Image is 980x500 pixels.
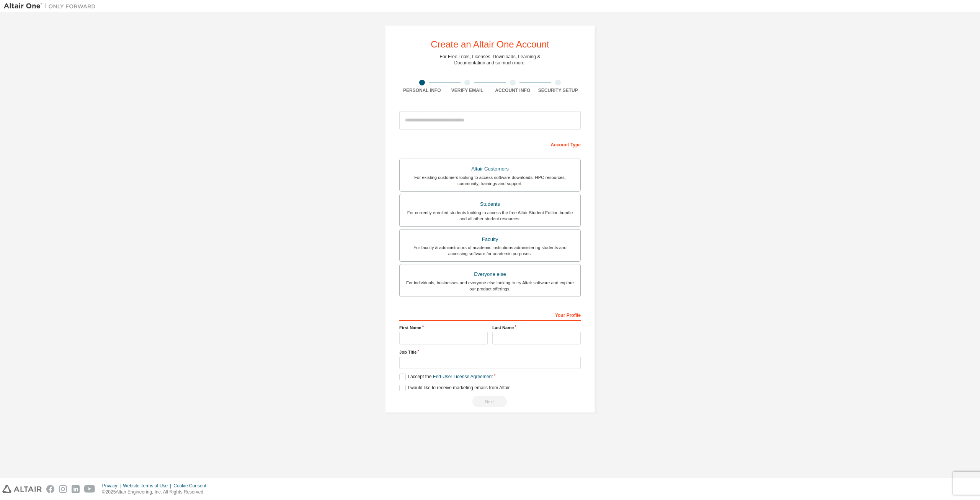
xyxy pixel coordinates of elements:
[399,325,488,331] label: First Name
[2,485,42,493] img: altair_logo.svg
[536,87,581,93] div: Security Setup
[404,280,576,292] div: For individuals, businesses and everyone else looking to try Altair software and explore our prod...
[399,308,581,321] div: Your Profile
[440,54,541,66] div: For Free Trials, Licenses, Downloads, Learning & Documentation and so much more.
[492,325,581,331] label: Last Name
[123,483,173,489] div: Website Terms of Use
[399,87,445,93] div: Personal Info
[404,234,576,245] div: Faculty
[399,349,581,355] label: Job Title
[72,485,80,493] img: linkedin.svg
[4,2,100,10] img: Altair One
[404,199,576,210] div: Students
[102,483,123,489] div: Privacy
[399,385,510,391] label: I would like to receive marketing emails from Altair
[399,396,581,407] div: Read and acccept EULA to continue
[404,210,576,222] div: For currently enrolled students looking to access the free Altair Student Edition bundle and all ...
[431,40,549,49] div: Create an Altair One Account
[84,485,95,493] img: youtube.svg
[173,483,211,489] div: Cookie Consent
[404,174,576,187] div: For existing customers looking to access software downloads, HPC resources, community, trainings ...
[404,269,576,280] div: Everyone else
[404,164,576,174] div: Altair Customers
[102,489,211,495] p: © 2025 Altair Engineering, Inc. All Rights Reserved.
[490,87,536,93] div: Account Info
[433,374,493,379] a: End-User License Agreement
[46,485,54,493] img: facebook.svg
[399,374,493,380] label: I accept the
[59,485,67,493] img: instagram.svg
[404,244,576,257] div: For faculty & administrators of academic institutions administering students and accessing softwa...
[445,87,490,93] div: Verify Email
[399,138,581,150] div: Account Type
